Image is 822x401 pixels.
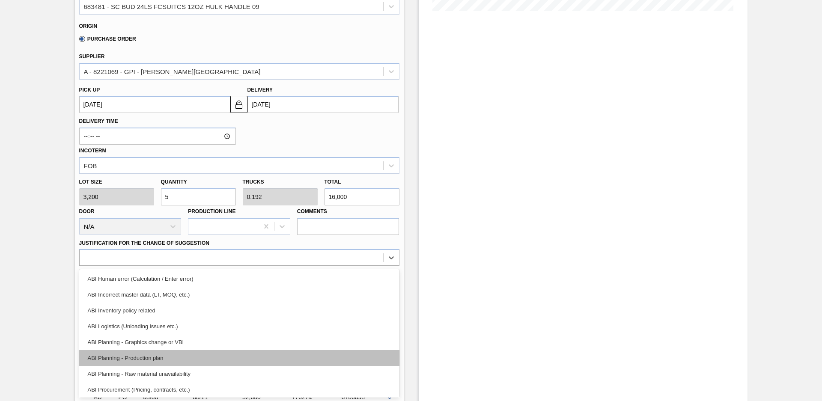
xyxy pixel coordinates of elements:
[188,208,235,214] label: Production Line
[247,96,399,113] input: mm/dd/yyyy
[79,148,107,154] label: Incoterm
[79,53,105,59] label: Supplier
[79,115,236,128] label: Delivery Time
[84,3,259,10] div: 683481 - SC BUD 24LS FCSUITCS 12OZ HULK HANDLE 09
[79,382,399,398] div: ABI Procurement (Pricing, contracts, etc.)
[84,162,97,169] div: FOB
[79,366,399,382] div: ABI Planning - Raw material unavailability
[79,240,209,246] label: Justification for the Change of Suggestion
[79,96,230,113] input: mm/dd/yyyy
[243,179,264,185] label: Trucks
[79,87,100,93] label: Pick up
[247,87,273,93] label: Delivery
[79,208,95,214] label: Door
[234,99,244,110] img: locked
[79,271,399,287] div: ABI Human error (Calculation / Enter error)
[161,179,187,185] label: Quantity
[79,36,136,42] label: Purchase Order
[79,318,399,334] div: ABI Logistics (Unloading issues etc.)
[79,287,399,303] div: ABI Incorrect master data (LT, MOQ, etc.)
[297,205,399,218] label: Comments
[79,268,399,280] label: Observation
[84,68,261,75] div: A - 8221069 - GPI - [PERSON_NAME][GEOGRAPHIC_DATA]
[79,303,399,318] div: ABI Inventory policy related
[79,23,98,29] label: Origin
[79,176,154,188] label: Lot size
[79,334,399,350] div: ABI Planning - Graphics change or VBI
[79,350,399,366] div: ABI Planning - Production plan
[230,96,247,113] button: locked
[325,179,341,185] label: Total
